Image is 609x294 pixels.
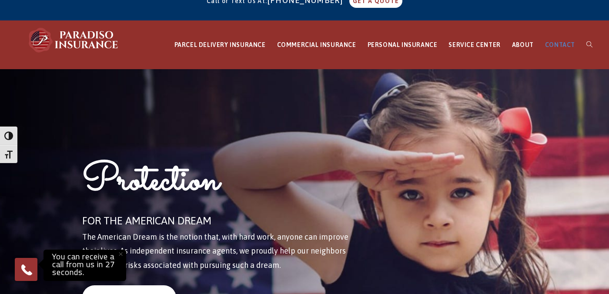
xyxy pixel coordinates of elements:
span: ABOUT [512,41,534,48]
a: PERSONAL INSURANCE [362,21,443,69]
span: PARCEL DELIVERY INSURANCE [174,41,266,48]
a: CONTACT [539,21,581,69]
a: PARCEL DELIVERY INSURANCE [169,21,271,69]
p: You can receive a call from us in 27 seconds. [46,252,124,279]
span: PERSONAL INSURANCE [368,41,438,48]
h1: Protection [82,156,352,211]
span: SERVICE CENTER [448,41,500,48]
span: COMMERCIAL INSURANCE [277,41,356,48]
span: CONTACT [545,41,575,48]
span: FOR THE AMERICAN DREAM [82,215,211,227]
img: Phone icon [20,263,33,277]
img: Paradiso Insurance [26,27,122,53]
a: COMMERCIAL INSURANCE [271,21,362,69]
span: The American Dream is the notion that, with hard work, anyone can improve their lives. As indepen... [82,232,348,270]
button: Close [111,244,130,264]
a: ABOUT [506,21,539,69]
a: SERVICE CENTER [443,21,506,69]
